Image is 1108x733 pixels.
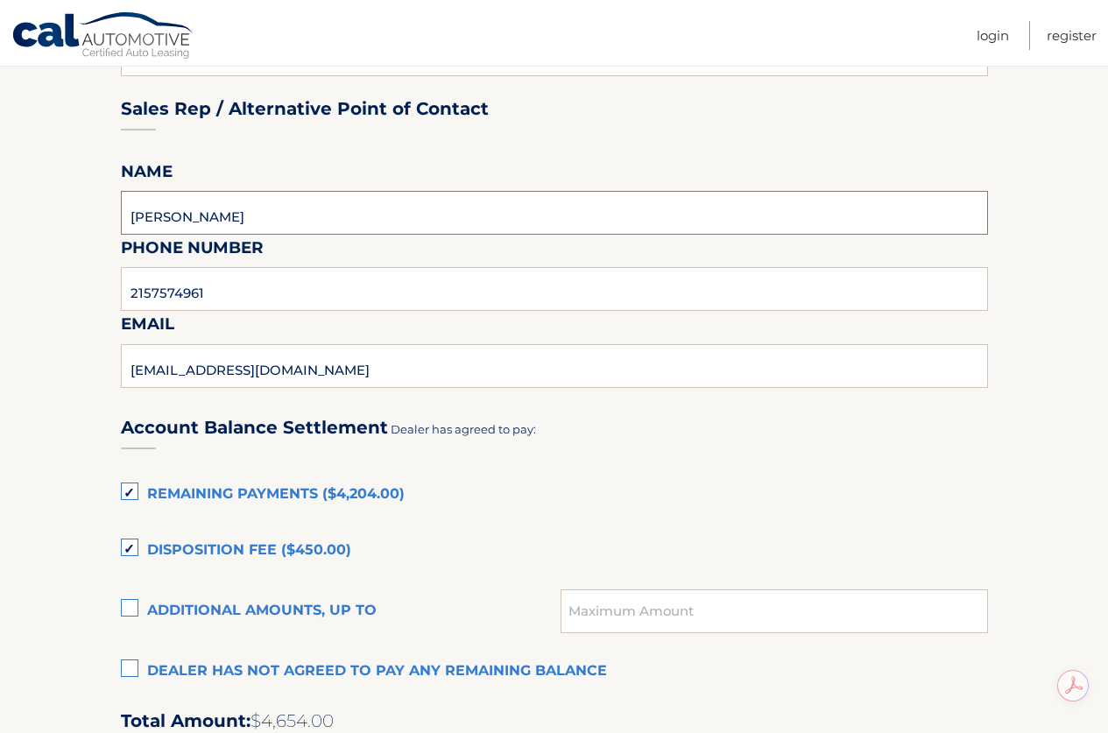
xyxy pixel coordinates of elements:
label: Remaining Payments ($4,204.00) [121,477,988,512]
h2: Total Amount: [121,710,988,732]
input: Maximum Amount [561,589,987,633]
span: $4,654.00 [251,710,334,731]
span: Dealer has agreed to pay: [391,422,536,436]
a: Register [1047,21,1097,50]
label: Disposition Fee ($450.00) [121,533,988,568]
label: Email [121,311,174,343]
label: Additional amounts, up to [121,594,561,629]
a: Cal Automotive [11,11,195,62]
h3: Sales Rep / Alternative Point of Contact [121,98,489,120]
h3: Account Balance Settlement [121,417,388,439]
a: Login [977,21,1009,50]
label: Phone Number [121,235,264,267]
label: Dealer has not agreed to pay any remaining balance [121,654,988,689]
label: Name [121,159,173,191]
